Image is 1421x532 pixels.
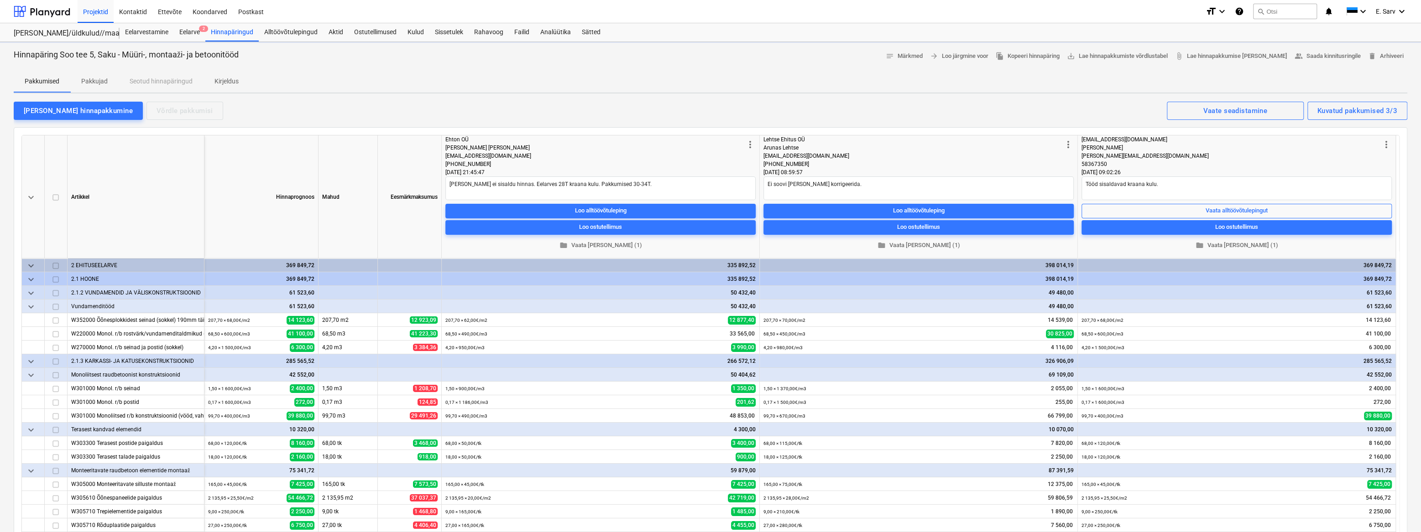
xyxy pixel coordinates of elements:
div: 2.1 HOONE [71,272,200,285]
div: Chat Widget [1375,488,1421,532]
div: 61 523,60 [1081,286,1392,300]
div: 4 300,00 [445,423,756,436]
div: W303300 Terasest postide paigaldus [71,436,200,449]
div: Terasest kandvad elemendid [71,423,200,436]
span: folder [1196,241,1204,249]
span: search [1257,8,1264,15]
span: 41 100,00 [1365,330,1392,338]
div: 50 432,40 [445,286,756,300]
small: 0,17 × 1 500,00€ / m3 [763,400,806,405]
div: 61 523,60 [208,286,314,300]
a: Eelarvestamine [120,23,174,41]
button: Vaata [PERSON_NAME] (1) [763,238,1074,253]
span: 124,85 [418,398,438,406]
span: 39 880,00 [1364,412,1392,420]
span: Märkmed [886,51,923,62]
span: 33 565,00 [729,330,756,338]
div: Ehton OÜ [445,135,745,144]
div: 61 523,60 [208,300,314,313]
small: 68,50 × 490,00€ / m3 [445,331,487,336]
div: 59 879,00 [445,464,756,477]
small: 2 135,95 × 28,00€ / m2 [763,496,809,501]
span: Vaata [PERSON_NAME] (1) [1085,240,1388,251]
span: 14 539,00 [1047,316,1074,324]
span: Vaata [PERSON_NAME] (1) [449,240,752,251]
div: W270000 Monol. r/b seinad ja postid (sokkel) [71,341,200,354]
span: 66 799,00 [1047,412,1074,420]
span: more_vert [745,139,756,150]
span: 900,00 [736,453,756,461]
span: 7 560,00 [1050,522,1074,529]
span: 2 160,00 [290,453,314,461]
div: 9,00 tk [319,505,378,518]
div: [PERSON_NAME] hinnapakkumine [24,105,133,117]
button: Arhiveeri [1364,49,1407,63]
div: 50 432,40 [445,300,756,313]
span: arrow_forward [930,52,938,60]
span: 37 037,37 [410,494,438,501]
div: W305000 Monteeritavate silluste montaaž [71,477,200,491]
a: Hinnapäringud [205,23,259,41]
span: 1 208,70 [413,385,438,392]
span: 272,00 [294,398,314,407]
div: 2 135,95 m2 [319,491,378,505]
div: W305610 Õõnespaneelide paigaldus [71,491,200,504]
div: W305710 Rõduplaatide paigaldus [71,518,200,532]
span: [PERSON_NAME][EMAIL_ADDRESS][DOMAIN_NAME] [1081,153,1209,159]
a: Rahavoog [469,23,509,41]
small: 27,00 × 280,00€ / tk [763,523,802,528]
div: Failid [509,23,535,41]
div: Analüütika [535,23,576,41]
small: 165,00 × 45,00€ / tk [208,482,247,487]
a: Alltöövõtulepingud [259,23,323,41]
div: 49 480,00 [763,286,1074,300]
div: Vaata alltöövõtulepingut [1206,206,1268,216]
button: Loo alltöövõtuleping [445,204,756,218]
div: 1,50 m3 [319,382,378,395]
i: keyboard_arrow_down [1358,6,1369,17]
small: 27,00 × 250,00€ / tk [1081,523,1120,528]
small: 68,00 × 120,00€ / tk [1081,441,1120,446]
div: Loo ostutellimus [579,222,622,232]
small: 207,70 × 68,00€ / m2 [1081,318,1123,323]
span: E. Sarv [1376,8,1395,15]
i: keyboard_arrow_down [1396,6,1407,17]
span: [EMAIL_ADDRESS][DOMAIN_NAME] [763,153,849,159]
p: Hinnapäring Soo tee 5, Saku - Müüri-, montaaži- ja betoonitööd [14,49,239,60]
div: 27,00 tk [319,518,378,532]
small: 1,50 × 900,00€ / m3 [445,386,485,391]
span: 59 806,59 [1047,494,1074,502]
span: 48 853,00 [729,412,756,420]
a: Sissetulek [429,23,469,41]
div: W303300 Terasest talade paigaldus [71,450,200,463]
span: 4 455,00 [731,521,756,530]
div: 10 320,00 [1081,423,1392,436]
span: Vaata [PERSON_NAME] (1) [767,240,1070,251]
button: Märkmed [882,49,926,63]
span: 6 300,00 [1368,344,1392,351]
span: 42 719,00 [728,494,756,502]
small: 165,00 × 75,00€ / tk [763,482,802,487]
a: Aktid [323,23,349,41]
div: [DATE] 09:02:26 [1081,168,1392,176]
div: Vaate seadistamine [1203,105,1267,117]
div: 398 014,19 [763,272,1074,286]
i: format_size [1206,6,1217,17]
button: Loo järgmine voor [926,49,992,63]
a: Eelarve2 [174,23,205,41]
div: W301000 Monoliitsed r/b konstruktsioonid (vööd, vahelagede monoliitosad) [71,409,200,422]
small: 9,00 × 165,00€ / tk [445,509,481,514]
small: 99,70 × 400,00€ / m3 [208,413,250,418]
span: keyboard_arrow_down [26,260,37,271]
button: Vaata [PERSON_NAME] (1) [1081,238,1392,253]
div: W301000 Monol. r/b seinad [71,382,200,395]
span: 3 990,00 [731,343,756,352]
span: 12 375,00 [1047,480,1074,488]
span: 4 406,40 [413,522,438,529]
span: 39 880,00 [287,412,314,420]
button: Loo ostutellimus [445,220,756,235]
span: folder [878,241,886,249]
